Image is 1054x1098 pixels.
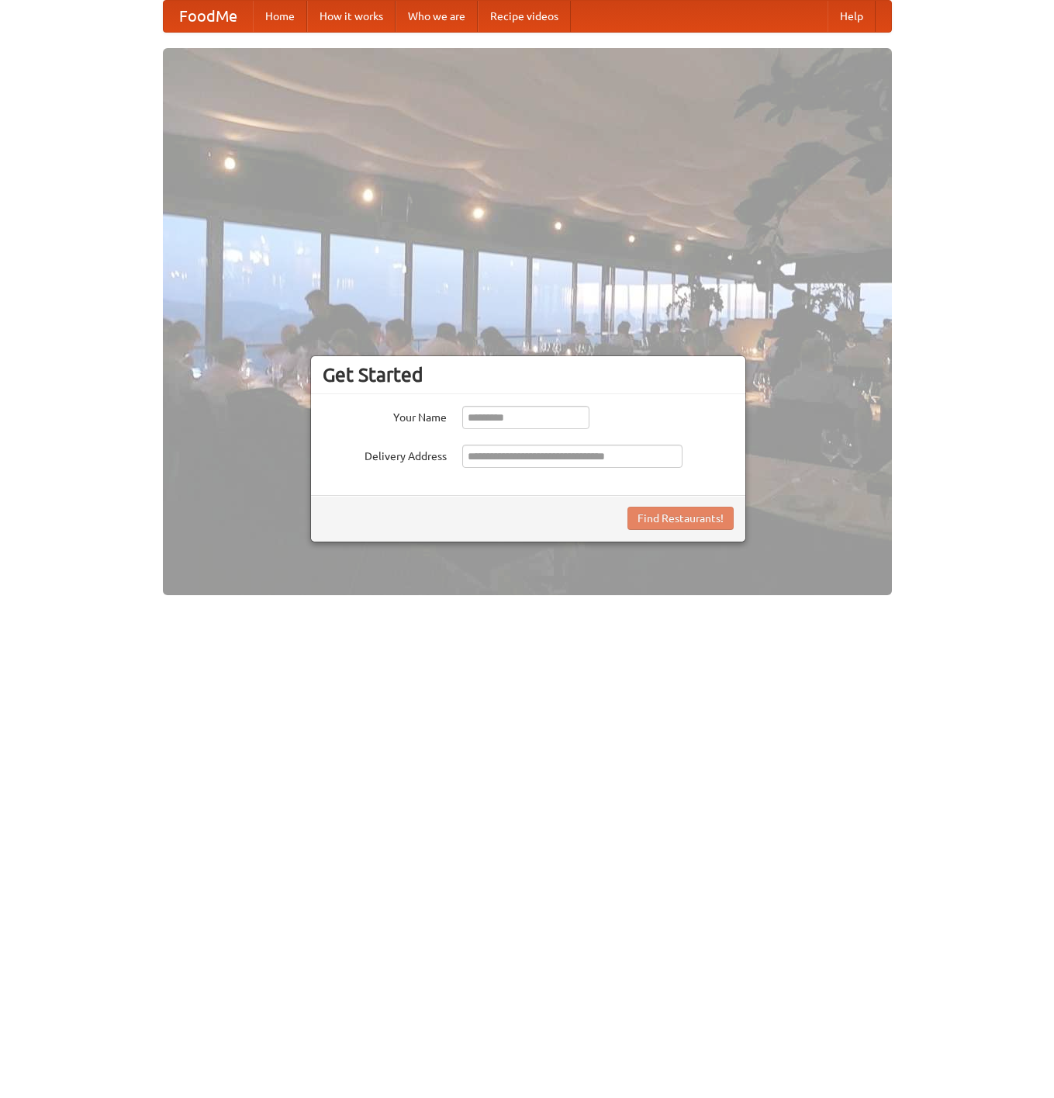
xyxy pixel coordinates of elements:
[323,363,734,386] h3: Get Started
[253,1,307,32] a: Home
[828,1,876,32] a: Help
[307,1,396,32] a: How it works
[164,1,253,32] a: FoodMe
[396,1,478,32] a: Who we are
[323,445,447,464] label: Delivery Address
[627,507,734,530] button: Find Restaurants!
[478,1,571,32] a: Recipe videos
[323,406,447,425] label: Your Name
